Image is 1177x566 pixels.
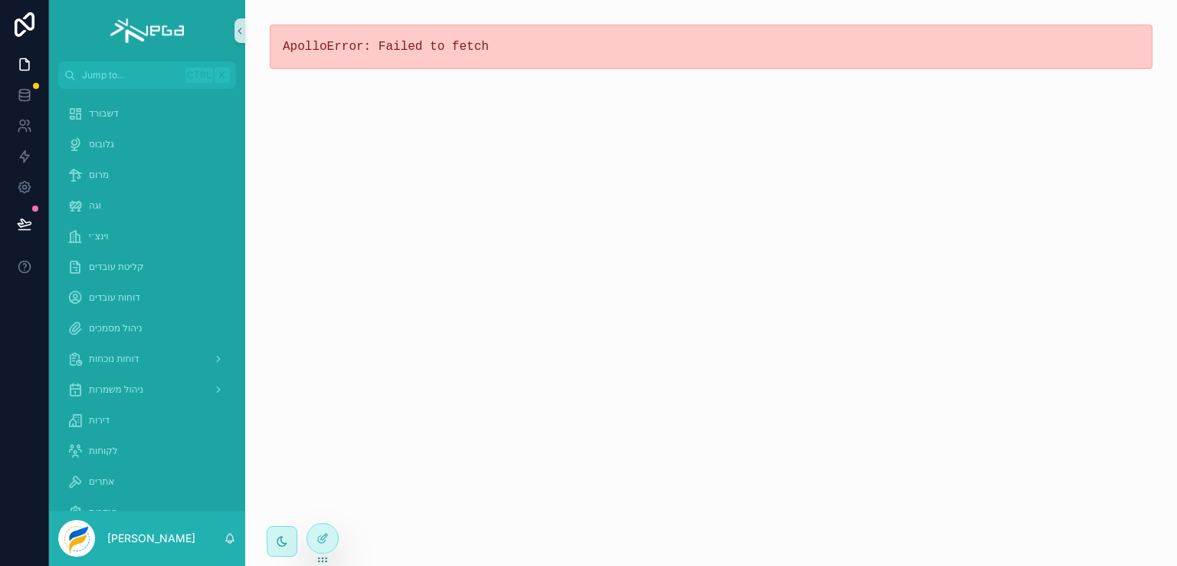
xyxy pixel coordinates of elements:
[58,222,236,250] a: וינצ׳י
[58,314,236,342] a: ניהול מסמכים
[58,161,236,189] a: מרום
[89,322,143,334] span: ניהול מסמכים
[58,100,236,127] a: דשבורד
[58,376,236,403] a: ניהול משמרות
[58,61,236,89] button: Jump to...CtrlK
[89,414,110,426] span: דירות
[89,353,139,365] span: דוחות נוכחות
[58,499,236,526] a: הגדרות
[185,67,213,83] span: Ctrl
[89,169,109,181] span: מרום
[82,69,179,81] span: Jump to...
[58,192,236,219] a: וגה
[58,345,236,373] a: דוחות נוכחות
[49,89,245,511] div: scrollable content
[89,383,143,396] span: ניהול משמרות
[58,437,236,465] a: לקוחות
[89,476,114,488] span: אתרים
[283,38,1139,56] pre: ApolloError: Failed to fetch
[216,69,228,81] span: K
[58,284,236,311] a: דוחות עובדים
[58,468,236,495] a: אתרים
[107,531,195,546] p: [PERSON_NAME]
[58,130,236,158] a: גלובוס
[89,261,144,273] span: קליטת עובדים
[89,291,140,304] span: דוחות עובדים
[89,230,109,242] span: וינצ׳י
[58,253,236,281] a: קליטת עובדים
[110,18,183,43] img: App logo
[89,506,117,518] span: הגדרות
[89,107,119,120] span: דשבורד
[58,406,236,434] a: דירות
[89,199,101,212] span: וגה
[89,445,118,457] span: לקוחות
[89,138,114,150] span: גלובוס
